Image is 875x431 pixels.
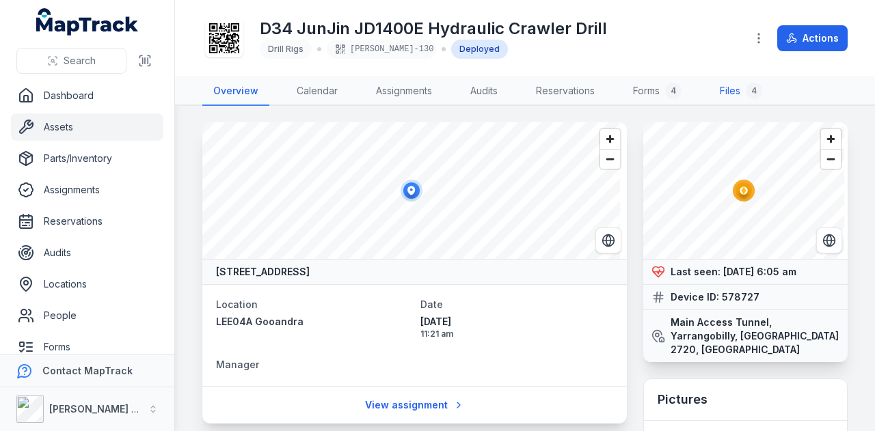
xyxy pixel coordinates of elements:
div: [PERSON_NAME]-130 [327,40,436,59]
button: Zoom out [600,149,620,169]
a: Audits [459,77,509,106]
a: Files4 [709,77,773,106]
span: Search [64,54,96,68]
span: Date [420,298,443,310]
a: LEE04A Gooandra [216,315,409,329]
button: Zoom out [821,149,841,169]
a: View assignment [356,392,473,418]
button: Switch to Satellite View [595,227,621,253]
a: Assignments [11,176,163,204]
a: Dashboard [11,82,163,109]
div: Deployed [451,40,508,59]
a: Reservations [11,208,163,235]
a: Calendar [286,77,349,106]
a: Assets [11,113,163,141]
strong: Main Access Tunnel, Yarrangobilly, [GEOGRAPHIC_DATA] 2720, [GEOGRAPHIC_DATA] [671,316,839,357]
a: Forms4 [622,77,692,106]
strong: Device ID: [671,290,719,304]
a: Audits [11,239,163,266]
button: Zoom in [600,129,620,149]
span: [DATE] [420,315,614,329]
span: Location [216,298,258,310]
span: Manager [216,359,259,370]
div: 4 [665,83,682,99]
strong: [PERSON_NAME] Group [49,403,161,415]
button: Zoom in [821,129,841,149]
time: 14/09/2025, 6:05:13 am [723,266,796,277]
strong: Contact MapTrack [42,365,133,376]
h1: D34 JunJin JD1400E Hydraulic Crawler Drill [260,18,607,40]
a: Overview [202,77,269,106]
span: Drill Rigs [268,44,304,54]
strong: Last seen: [671,265,721,279]
a: Reservations [525,77,606,106]
a: Parts/Inventory [11,145,163,172]
span: LEE04A Gooandra [216,316,304,327]
a: Assignments [365,77,443,106]
canvas: Map [643,122,844,259]
button: Search [16,48,126,74]
a: People [11,302,163,329]
div: 4 [746,83,762,99]
span: 11:21 am [420,329,614,339]
span: [DATE] 6:05 am [723,266,796,277]
button: Switch to Satellite View [816,227,842,253]
button: Actions [777,25,848,51]
canvas: Map [202,122,620,259]
time: 03/06/2025, 11:21:14 am [420,315,614,339]
a: Forms [11,333,163,361]
h3: Pictures [658,390,708,409]
a: Locations [11,270,163,298]
strong: 578727 [722,290,759,304]
a: MapTrack [36,8,139,36]
strong: [STREET_ADDRESS] [216,265,310,279]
